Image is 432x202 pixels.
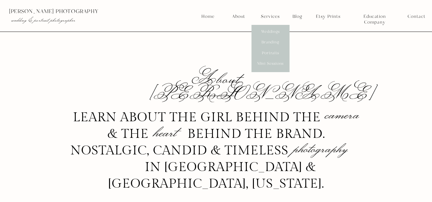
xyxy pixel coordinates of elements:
a: Blog [290,14,304,19]
a: Weddings [259,29,282,35]
a: About [230,14,247,19]
h3: learn about the girl behind the & the behind the brand. nostalgic, candid & timeless in [GEOGRAPH... [69,109,363,181]
a: Services [258,14,282,19]
p: photography [289,140,353,157]
a: Contact [408,14,425,19]
p: [PERSON_NAME] photography [9,9,119,14]
a: Portraits [259,50,282,56]
a: Etsy Prints [313,14,343,19]
a: Branding [259,40,282,45]
a: Education Company [353,14,397,19]
p: heart [134,123,198,140]
h1: About [PERSON_NAME] [149,71,284,82]
a: Mini Sessions [256,61,285,67]
p: camera [325,105,360,120]
p: wedding & portrait photographer [11,17,103,23]
a: Home [201,14,215,19]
